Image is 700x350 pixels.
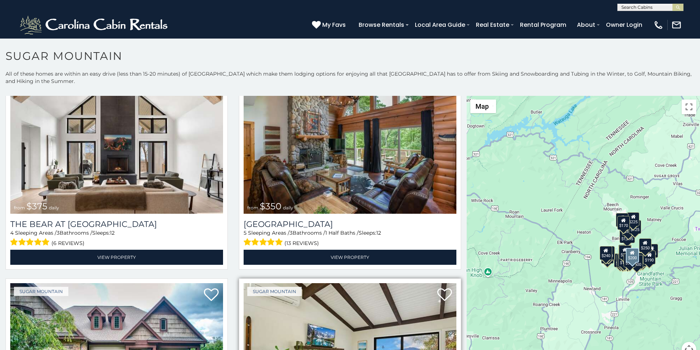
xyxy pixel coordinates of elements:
[671,20,682,30] img: mail-regular-white.png
[411,18,469,31] a: Local Area Guide
[620,229,635,243] div: $1,095
[283,205,293,210] span: daily
[14,287,68,296] a: Sugar Mountain
[14,205,25,210] span: from
[325,230,359,236] span: 1 Half Baths /
[284,238,319,248] span: (13 reviews)
[312,20,348,30] a: My Favs
[475,102,489,110] span: Map
[627,212,640,226] div: $225
[624,253,636,267] div: $350
[10,230,14,236] span: 4
[10,219,223,229] h3: The Bear At Sugar Mountain
[617,254,629,268] div: $155
[10,219,223,229] a: The Bear At [GEOGRAPHIC_DATA]
[629,220,641,234] div: $125
[643,250,656,264] div: $190
[10,71,223,214] a: The Bear At Sugar Mountain from $375 daily
[355,18,408,31] a: Browse Rentals
[110,230,115,236] span: 12
[244,230,247,236] span: 5
[646,244,658,258] div: $155
[49,205,59,210] span: daily
[247,205,258,210] span: from
[634,253,647,267] div: $195
[244,71,456,214] img: Grouse Moor Lodge
[618,253,631,267] div: $175
[57,230,60,236] span: 3
[602,18,646,31] a: Owner Login
[472,18,513,31] a: Real Estate
[244,219,456,229] a: [GEOGRAPHIC_DATA]
[204,288,219,303] a: Add to favorites
[618,245,631,259] div: $190
[437,288,452,303] a: Add to favorites
[244,219,456,229] h3: Grouse Moor Lodge
[51,238,85,248] span: (6 reviews)
[653,20,664,30] img: phone-regular-white.png
[10,250,223,265] a: View Property
[244,250,456,265] a: View Property
[260,201,281,212] span: $350
[26,201,47,212] span: $375
[682,100,696,114] button: Toggle fullscreen view
[290,230,292,236] span: 3
[18,14,171,36] img: White-1-2.png
[322,20,346,29] span: My Favs
[600,246,612,260] div: $240
[376,230,381,236] span: 12
[470,100,496,113] button: Change map style
[573,18,599,31] a: About
[244,229,456,248] div: Sleeping Areas / Bathrooms / Sleeps:
[619,245,631,259] div: $300
[10,71,223,214] img: The Bear At Sugar Mountain
[617,216,630,230] div: $170
[516,18,570,31] a: Rental Program
[626,248,639,263] div: $200
[247,287,302,296] a: Sugar Mountain
[639,238,651,252] div: $250
[616,213,629,227] div: $240
[244,71,456,214] a: Grouse Moor Lodge from $350 daily
[10,229,223,248] div: Sleeping Areas / Bathrooms / Sleeps:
